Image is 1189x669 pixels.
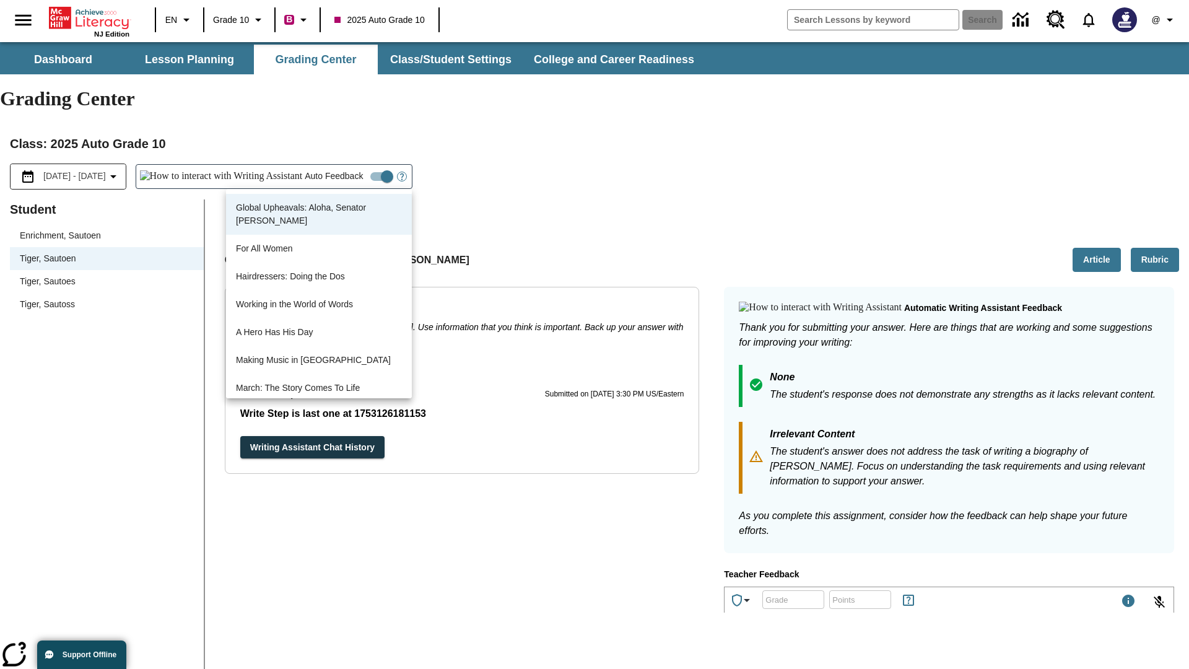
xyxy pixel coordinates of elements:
p: Global Upheavals: Aloha, Senator [PERSON_NAME] [236,201,402,227]
p: Working in the World of Words [236,298,402,311]
p: Making Music in [GEOGRAPHIC_DATA] [236,354,402,367]
p: A Hero Has His Day [236,326,402,339]
p: Hairdressers: Doing the Dos [236,270,402,283]
p: March: The Story Comes To Life [236,382,402,395]
body: Type your response here. [5,10,181,21]
p: For All Women [236,242,402,255]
